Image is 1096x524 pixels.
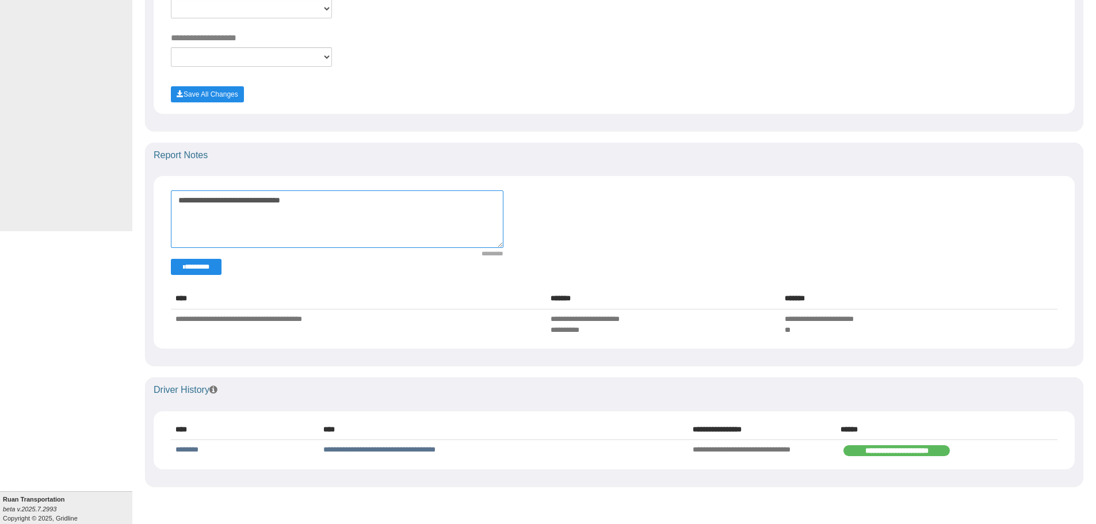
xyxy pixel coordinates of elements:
[3,496,65,503] b: Ruan Transportation
[3,495,132,523] div: Copyright © 2025, Gridline
[145,143,1083,168] div: Report Notes
[171,259,222,275] button: Change Filter Options
[171,86,244,102] button: Save
[3,506,56,512] i: beta v.2025.7.2993
[145,377,1083,403] div: Driver History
